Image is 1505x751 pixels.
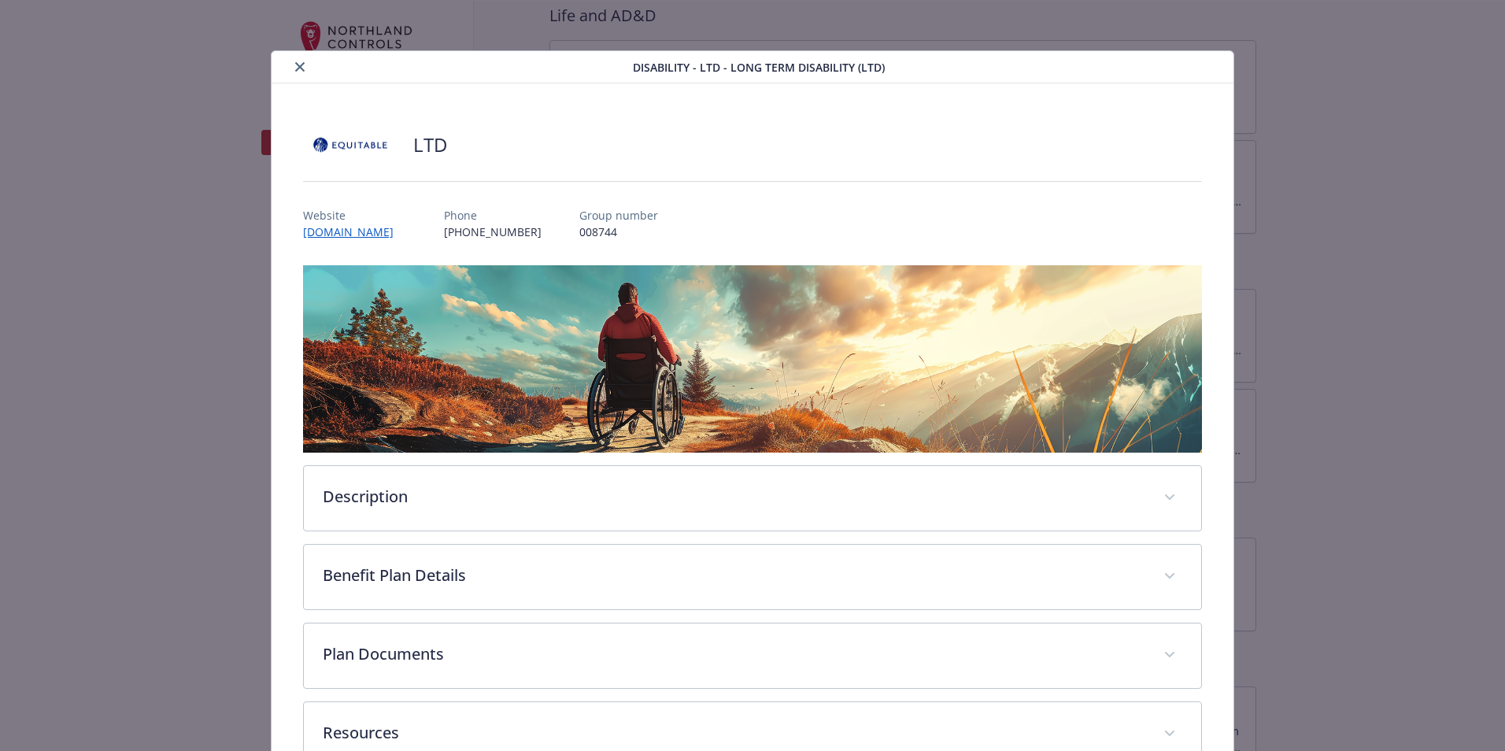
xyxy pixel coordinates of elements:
h2: LTD [413,131,447,158]
p: [PHONE_NUMBER] [444,224,542,240]
button: close [290,57,309,76]
p: Website [303,207,406,224]
p: 008744 [579,224,658,240]
p: Plan Documents [323,642,1144,666]
p: Group number [579,207,658,224]
div: Plan Documents [304,623,1201,688]
a: [DOMAIN_NAME] [303,224,406,239]
div: Description [304,466,1201,531]
img: Equitable Financial Life Insurance Company [303,121,398,168]
div: Benefit Plan Details [304,545,1201,609]
p: Benefit Plan Details [323,564,1144,587]
p: Resources [323,721,1144,745]
img: banner [303,265,1202,453]
p: Description [323,485,1144,509]
span: Disability - LTD - Long Term Disability (LTD) [633,59,885,76]
p: Phone [444,207,542,224]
